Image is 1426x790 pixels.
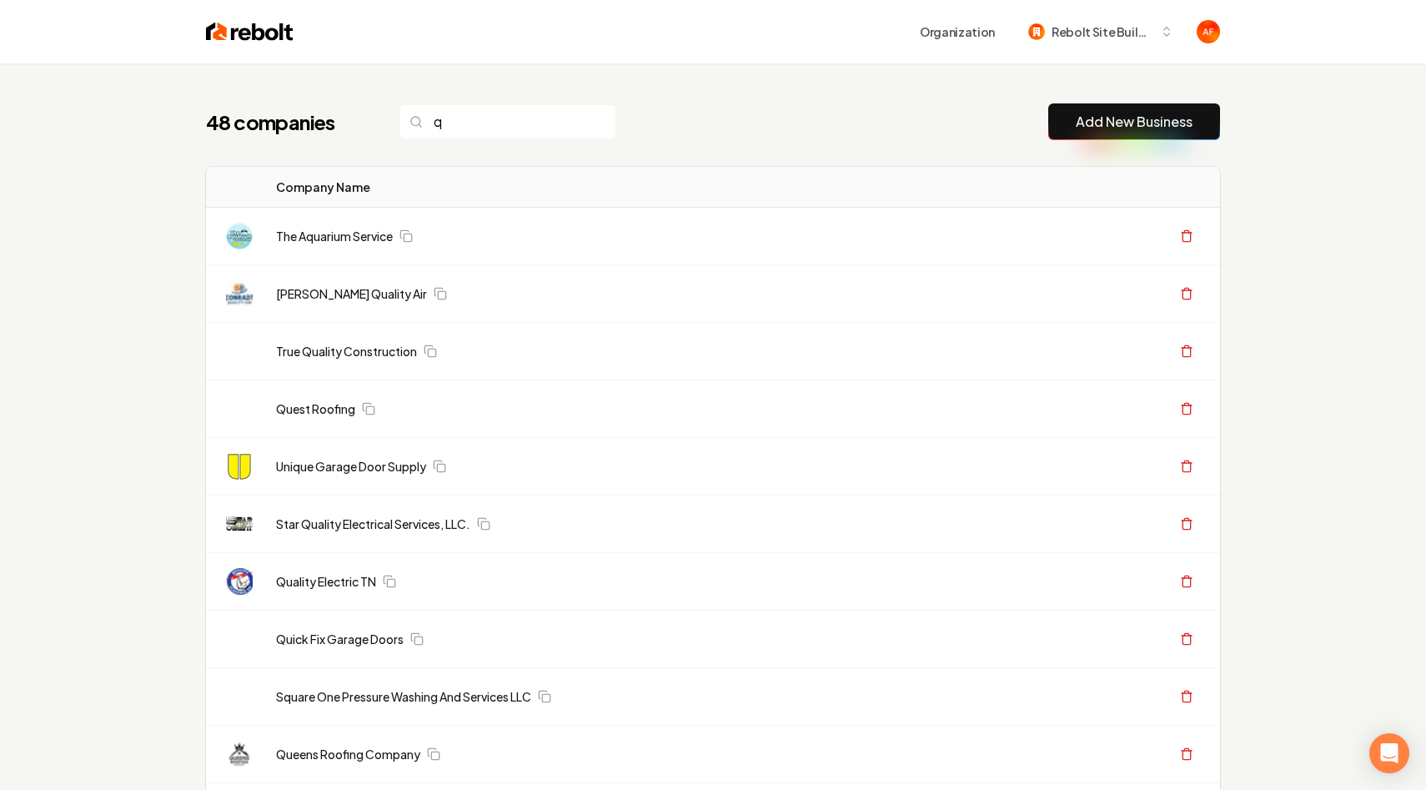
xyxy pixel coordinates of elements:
[263,167,847,208] th: Company Name
[276,631,404,647] a: Quick Fix Garage Doors
[226,280,253,307] img: Conradt Quality Air logo
[276,400,355,417] a: Quest Roofing
[1076,112,1193,132] a: Add New Business
[206,108,366,135] h1: 48 companies
[226,453,253,480] img: Unique Garage Door Supply logo
[276,516,470,532] a: Star Quality Electrical Services, LLC.
[1369,733,1409,773] div: Open Intercom Messenger
[1197,20,1220,43] img: Avan Fahimi
[1048,103,1220,140] button: Add New Business
[1197,20,1220,43] button: Open user button
[276,458,426,475] a: Unique Garage Door Supply
[226,223,253,249] img: The Aquarium Service logo
[1028,23,1045,40] img: Rebolt Site Builder
[276,285,427,302] a: [PERSON_NAME] Quality Air
[226,511,253,537] img: Star Quality Electrical Services, LLC. logo
[276,573,376,590] a: Quality Electric TN
[226,568,253,595] img: Quality Electric TN logo
[276,688,531,705] a: Square One Pressure Washing And Services LLC
[1052,23,1153,41] span: Rebolt Site Builder
[276,746,420,762] a: Queens Roofing Company
[399,104,616,139] input: Search...
[276,228,393,244] a: The Aquarium Service
[910,17,1005,47] button: Organization
[206,20,294,43] img: Rebolt Logo
[226,338,253,365] img: True Quality Construction logo
[276,343,417,360] a: True Quality Construction
[226,741,253,767] img: Queens Roofing Company logo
